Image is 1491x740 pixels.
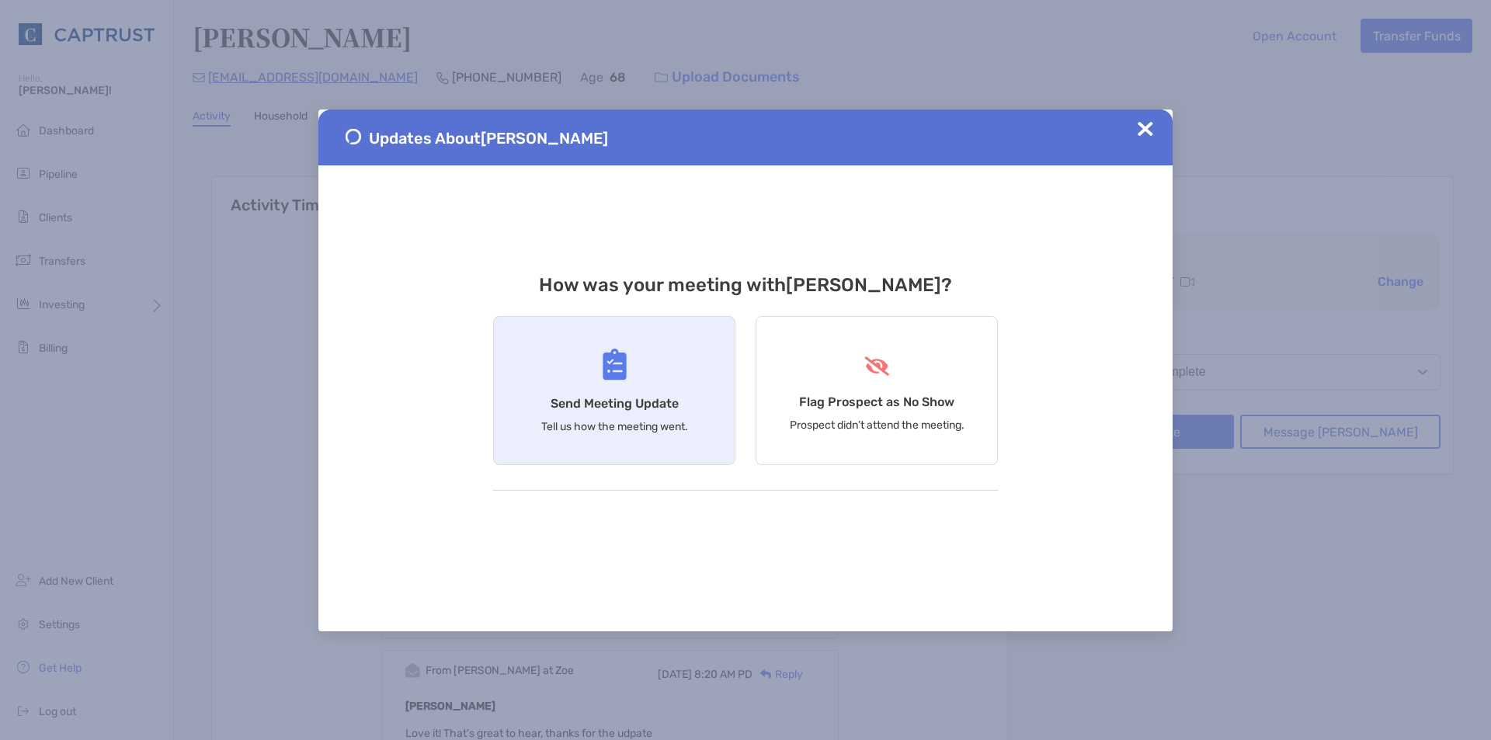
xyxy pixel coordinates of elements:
p: Prospect didn’t attend the meeting. [790,419,964,432]
img: Send Meeting Update 1 [346,129,361,144]
p: Tell us how the meeting went. [541,420,688,433]
h4: Send Meeting Update [551,396,679,411]
span: Updates About [PERSON_NAME] [369,129,608,148]
img: Send Meeting Update [603,349,627,380]
h3: How was your meeting with [PERSON_NAME] ? [493,274,998,296]
img: Flag Prospect as No Show [863,356,891,376]
h4: Flag Prospect as No Show [799,394,954,409]
img: Close Updates Zoe [1138,121,1153,137]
